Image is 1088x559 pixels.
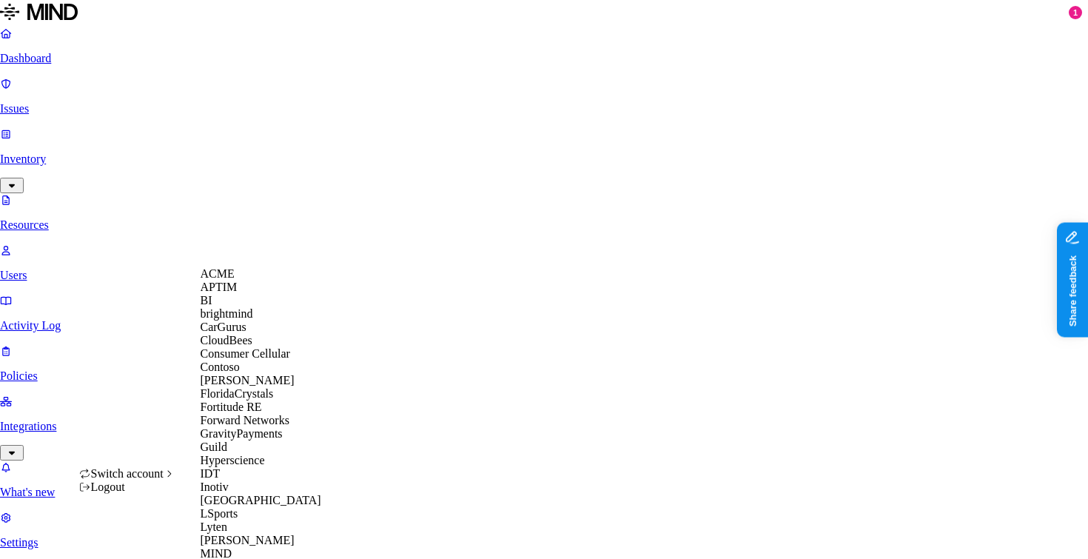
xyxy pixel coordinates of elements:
[201,361,240,373] span: Contoso
[201,294,212,307] span: BI
[201,520,227,533] span: Lyten
[201,401,262,413] span: Fortitude RE
[201,387,274,400] span: FloridaCrystals
[201,534,295,546] span: [PERSON_NAME]
[201,494,321,506] span: [GEOGRAPHIC_DATA]
[201,374,295,386] span: [PERSON_NAME]
[201,454,265,466] span: Hyperscience
[201,427,283,440] span: GravityPayments
[201,467,221,480] span: IDT
[79,481,175,494] div: Logout
[201,347,290,360] span: Consumer Cellular
[201,414,289,426] span: Forward Networks
[201,281,238,293] span: APTIM
[201,307,253,320] span: brightmind
[91,467,164,480] span: Switch account
[201,334,252,347] span: CloudBees
[201,481,229,493] span: Inotiv
[201,441,227,453] span: Guild
[201,267,235,280] span: ACME
[201,507,238,520] span: LSports
[1057,222,1088,337] iframe: Marker.io feedback button
[201,321,246,333] span: CarGurus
